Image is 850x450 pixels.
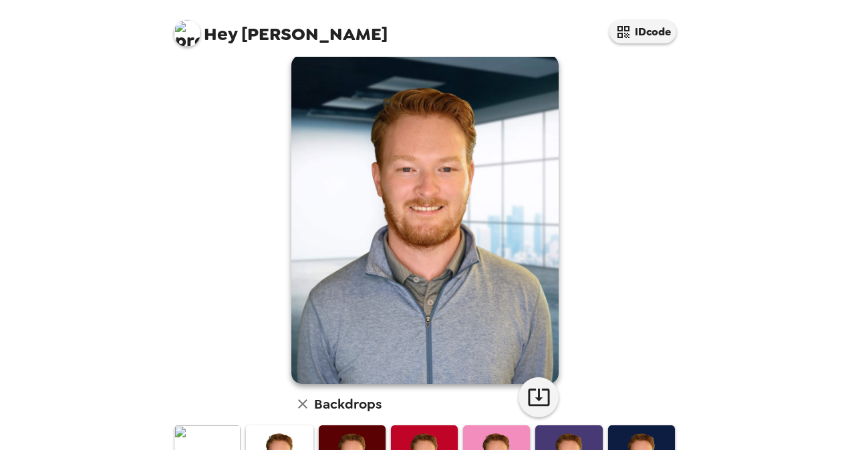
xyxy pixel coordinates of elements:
span: Hey [204,22,237,46]
span: [PERSON_NAME] [174,13,388,43]
img: profile pic [174,20,200,47]
button: IDcode [609,20,676,43]
img: user [291,55,559,384]
h6: Backdrops [314,393,382,415]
